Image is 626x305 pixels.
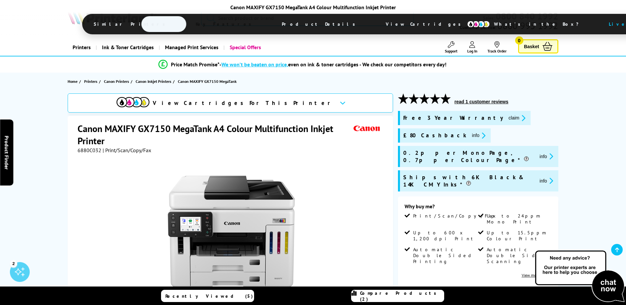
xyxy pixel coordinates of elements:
[439,284,471,296] span: £435.95
[68,78,78,85] span: Home
[403,174,534,188] span: Ships with 6K Black & 14K CMY Inks*
[153,99,334,107] span: View Cartridges For This Printer
[484,16,595,32] span: What’s in the Box?
[10,260,17,267] div: 2
[413,213,498,219] span: Print/Scan/Copy/Fax
[84,78,99,85] a: Printers
[485,284,517,296] span: £523.14
[403,114,503,122] span: Free 3 Year Warranty
[507,114,527,122] button: promo-description
[178,78,238,85] a: Canon MAXIFY GX7150 MegaTank
[352,122,382,135] img: Canon
[52,59,553,70] li: modal_Promise
[487,213,550,225] span: Up to 24ppm Mono Print
[159,39,223,56] a: Managed Print Services
[3,136,10,170] span: Product Finder
[136,78,171,85] span: Canon Inkjet Printers
[360,290,444,302] span: Compare Products (2)
[534,250,626,304] img: Open Live Chat window
[84,78,97,85] span: Printers
[161,290,254,302] a: Recently Viewed (5)
[116,97,149,107] img: cmyk-icon.svg
[538,177,555,185] button: promo-description
[524,42,539,51] span: Basket
[405,203,552,213] div: Why buy me?
[178,78,237,85] span: Canon MAXIFY GX7150 MegaTank
[487,230,550,242] span: Up to 15.5ppm Colour Print
[186,16,265,32] span: Key Features
[445,49,457,53] span: Support
[518,39,558,53] a: Basket 0
[487,247,550,264] span: Automatic Double Sided Scanning
[376,16,477,33] span: View Cartridges
[272,16,369,32] span: Product Details
[104,78,129,85] span: Canon Printers
[68,78,79,85] a: Home
[167,167,296,296] img: Canon MAXIFY GX7150 MegaTank
[403,149,534,164] span: 0.2p per Mono Page, 0.7p per Colour Page*
[96,39,159,56] a: Ink & Toner Cartridges
[78,147,101,153] span: 6880C032
[78,122,352,147] h1: Canon MAXIFY GX7150 MegaTank A4 Colour Multifunction Inkjet Printer
[219,61,446,68] div: - even on ink & toner cartridges - We check our competitors every day!
[351,290,444,302] a: Compare Products (2)
[403,132,467,139] span: £80 Cashback
[515,36,523,45] span: 0
[82,4,544,11] div: Canon MAXIFY GX7150 MegaTank A4 Colour Multifunction Inkjet Printer
[413,230,477,242] span: Up to 600 x 1,200 dpi Print
[136,78,173,85] a: Canon Inkjet Printers
[522,273,552,278] a: View more details
[467,20,490,28] img: cmyk-icon.svg
[452,99,510,105] button: read 1 customer reviews
[487,41,507,53] a: Track Order
[104,78,131,85] a: Canon Printers
[467,41,478,53] a: Log In
[84,16,179,32] span: Similar Printers
[221,61,288,68] span: We won’t be beaten on price,
[102,39,154,56] span: Ink & Toner Cartridges
[538,152,555,160] button: promo-description
[445,41,457,53] a: Support
[413,247,477,264] span: Automatic Double Sided Printing
[470,132,487,139] button: promo-description
[103,147,151,153] span: | Print/Scan/Copy/Fax
[68,39,96,56] a: Printers
[467,49,478,53] span: Log In
[223,39,266,56] a: Special Offers
[165,293,253,299] span: Recently Viewed (5)
[171,61,219,68] span: Price Match Promise*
